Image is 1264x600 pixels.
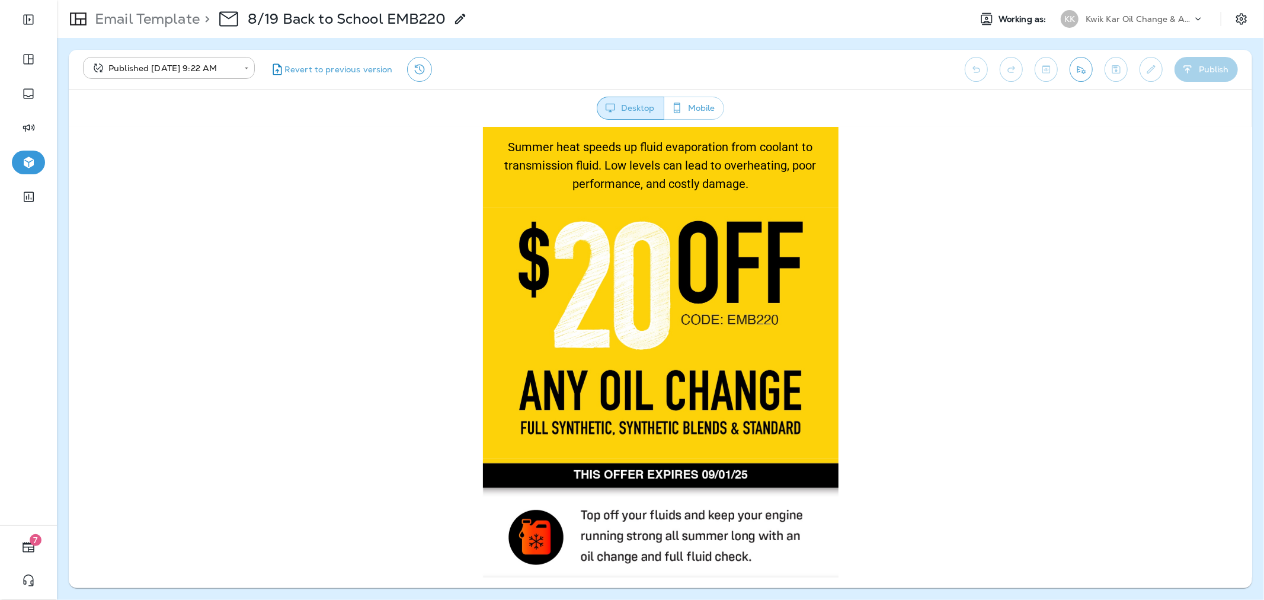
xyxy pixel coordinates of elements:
[284,64,393,75] span: Revert to previous version
[1231,8,1252,30] button: Settings
[414,331,770,371] img: THIS OFFER EXPIRES 09/01/25
[407,57,432,82] button: View Changelog
[999,14,1049,24] span: Working as:
[1086,14,1192,24] p: Kwik Kar Oil Change & Auto Care
[12,8,45,31] button: Expand Sidebar
[90,10,200,28] p: Email Template
[264,57,398,82] button: Revert to previous version
[436,12,748,63] span: Summer heat speeds up fluid evaporation from coolant to transmission fluid. Low levels can lead t...
[30,534,41,546] span: 7
[664,97,724,120] button: Mobile
[414,80,770,331] img: $20 off any oil change
[200,10,210,28] p: >
[1070,57,1093,82] button: Send test email
[91,62,236,74] div: Published [DATE] 9:22 AM
[1061,10,1079,28] div: KK
[597,97,664,120] button: Desktop
[414,371,770,458] img: Top off your fluids and keep your engine running strong all summer long.
[12,535,45,559] button: 7
[248,10,446,28] p: 8/19 Back to School EMB220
